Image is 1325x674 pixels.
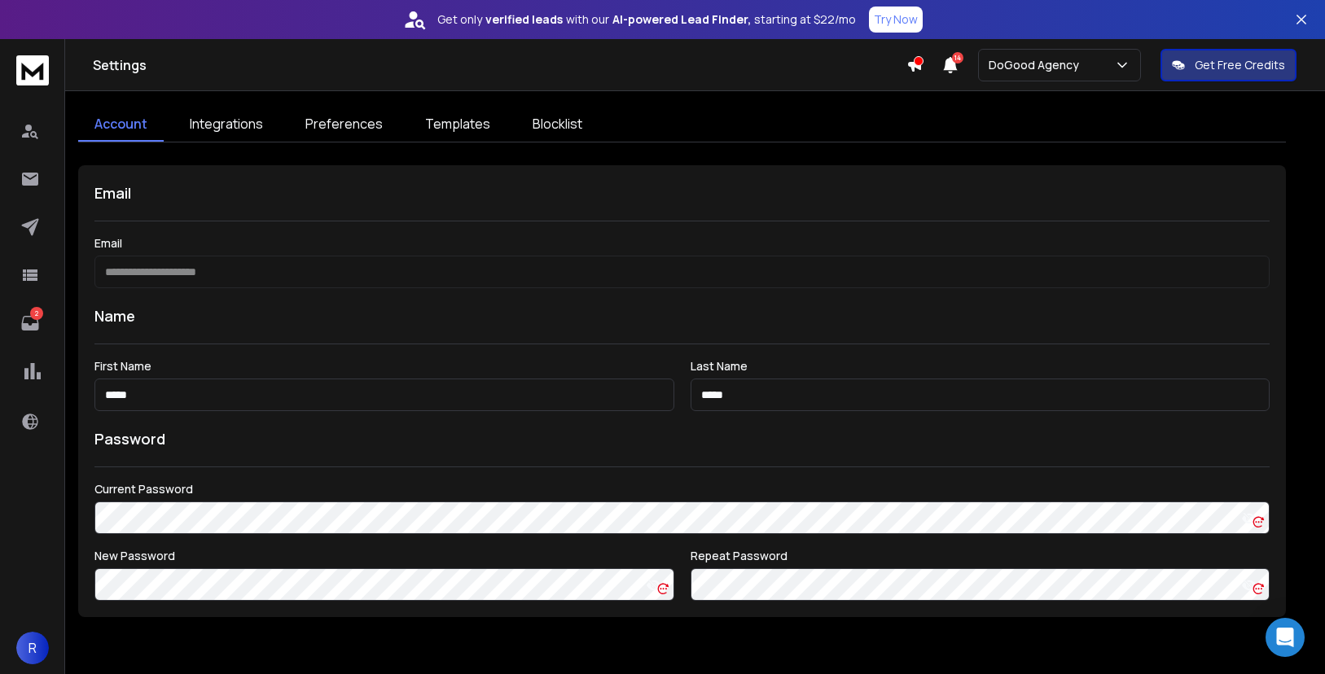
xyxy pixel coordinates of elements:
label: First Name [94,361,674,372]
img: logo [16,55,49,85]
p: DoGood Agency [989,57,1086,73]
strong: AI-powered Lead Finder, [612,11,751,28]
p: Get Free Credits [1195,57,1285,73]
label: Current Password [94,484,1270,495]
label: New Password [94,550,674,562]
button: R [16,632,49,664]
h1: Email [94,182,1270,204]
a: 2 [14,307,46,339]
h1: Settings [93,55,906,75]
strong: verified leads [485,11,563,28]
label: Email [94,238,1270,249]
p: Try Now [874,11,918,28]
label: Repeat Password [691,550,1270,562]
div: Open Intercom Messenger [1266,618,1305,657]
a: Blocklist [516,107,599,142]
button: Get Free Credits [1160,49,1296,81]
a: Preferences [289,107,399,142]
a: Integrations [173,107,279,142]
span: 14 [952,52,963,63]
h1: Password [94,427,165,450]
p: 2 [30,307,43,320]
a: Account [78,107,164,142]
button: Try Now [869,7,923,33]
p: Get only with our starting at $22/mo [437,11,856,28]
label: Last Name [691,361,1270,372]
a: Templates [409,107,507,142]
h1: Name [94,304,1270,327]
